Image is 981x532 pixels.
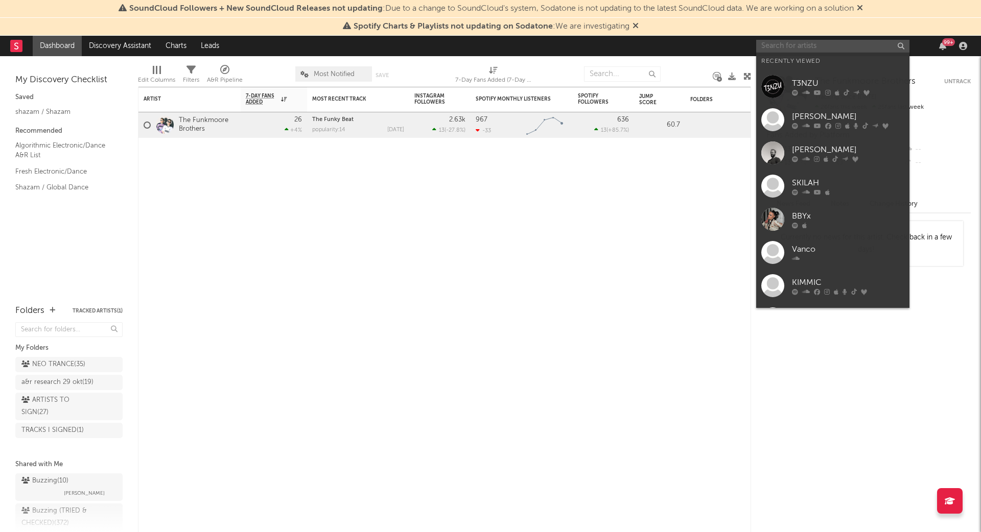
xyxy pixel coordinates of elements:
a: BBYx [756,203,909,236]
div: [DATE] [387,127,404,133]
span: : We are investigating [354,22,629,31]
div: Vanco [792,243,904,255]
div: Edit Columns [138,74,175,86]
input: Search... [584,66,661,82]
div: Buzzing ( 10 ) [21,475,68,487]
a: T3NZU [756,70,909,103]
a: [PERSON_NAME] [756,103,909,136]
span: Most Notified [314,71,355,78]
div: Jump Score [639,93,665,106]
a: Buzzing(10)[PERSON_NAME] [15,473,123,501]
a: [PERSON_NAME] [756,136,909,170]
a: a&r research 29 okt(19) [15,375,123,390]
input: Search for folders... [15,322,123,337]
button: Save [376,72,389,78]
div: Buzzing (TRIED & CHECKED) ( 372 ) [21,505,114,529]
span: +85.7 % [608,128,627,133]
div: [PERSON_NAME] [792,110,904,123]
a: TRACKS I SIGNED(1) [15,423,123,438]
button: Tracked Artists(1) [73,308,123,313]
a: Charts [158,36,194,56]
div: -- [903,143,971,156]
div: TRACKS I SIGNED ( 1 ) [21,424,84,437]
div: 636 [617,116,629,123]
div: A&R Pipeline [207,61,243,91]
a: NEO TRANCE(35) [15,357,123,372]
div: NEO TRANCE ( 35 ) [21,358,85,371]
div: ( ) [594,127,629,133]
div: Recently Viewed [761,55,904,67]
div: The Funky Beat [312,117,404,123]
div: Recommended [15,125,123,137]
span: : Due to a change to SoundCloud's system, Sodatone is not updating to the latest SoundCloud data.... [129,5,854,13]
span: [PERSON_NAME] [64,487,105,499]
span: -27.8 % [446,128,464,133]
div: a&r research 29 okt ( 19 ) [21,376,94,389]
div: -- [903,156,971,170]
a: Algorithmic Electronic/Dance A&R List [15,140,112,161]
div: ( ) [432,127,465,133]
div: Spotify Monthly Listeners [476,96,552,102]
div: 7-Day Fans Added (7-Day Fans Added) [455,61,532,91]
span: 13 [439,128,445,133]
div: BBYx [792,210,904,222]
div: [PERSON_NAME] [792,143,904,156]
div: My Discovery Checklist [15,74,123,86]
div: Most Recent Track [312,96,389,102]
span: 7-Day Fans Added [246,93,278,105]
div: A&R Pipeline [207,74,243,86]
div: -33 [476,127,491,134]
a: Fresh Electronic/Dance [15,166,112,177]
a: shazam / Shazam [15,106,112,117]
div: Shared with Me [15,458,123,471]
svg: Chart title [522,112,568,138]
button: Untrack [944,77,971,87]
div: T3NZU [792,77,904,89]
span: 13 [601,128,606,133]
div: Folders [690,96,767,103]
div: popularity: 14 [312,127,345,133]
div: SKILAH [792,177,904,189]
div: 60.7 [639,119,680,131]
a: The Funky Beat [312,117,354,123]
div: Filters [183,74,199,86]
div: Folders [15,305,44,317]
a: SKILAH [756,170,909,203]
div: Saved [15,91,123,104]
a: Discovery Assistant [82,36,158,56]
button: 99+ [939,42,946,50]
a: KIMMIC [756,269,909,302]
span: Dismiss [633,22,639,31]
div: Instagram Followers [414,93,450,105]
div: Filters [183,61,199,91]
a: [PERSON_NAME] [756,302,909,335]
input: Search for artists [756,40,909,53]
div: 967 [476,116,487,123]
div: 7-Day Fans Added (7-Day Fans Added) [455,74,532,86]
span: SoundCloud Followers + New SoundCloud Releases not updating [129,5,383,13]
div: My Folders [15,342,123,354]
span: Spotify Charts & Playlists not updating on Sodatone [354,22,553,31]
div: Spotify Followers [578,93,614,105]
div: 26 [294,116,302,123]
a: ARTISTS TO SIGN(27) [15,393,123,420]
div: +4 % [285,127,302,133]
div: 2.63k [449,116,465,123]
div: 99 + [942,38,955,46]
span: Dismiss [857,5,863,13]
div: Edit Columns [138,61,175,91]
div: ARTISTS TO SIGN ( 27 ) [21,394,94,419]
div: KIMMIC [792,276,904,288]
a: Shazam / Global Dance [15,182,112,193]
a: Dashboard [33,36,82,56]
a: The Funkmoore Brothers [179,116,236,134]
div: Artist [144,96,220,102]
a: Leads [194,36,226,56]
a: Vanco [756,236,909,269]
